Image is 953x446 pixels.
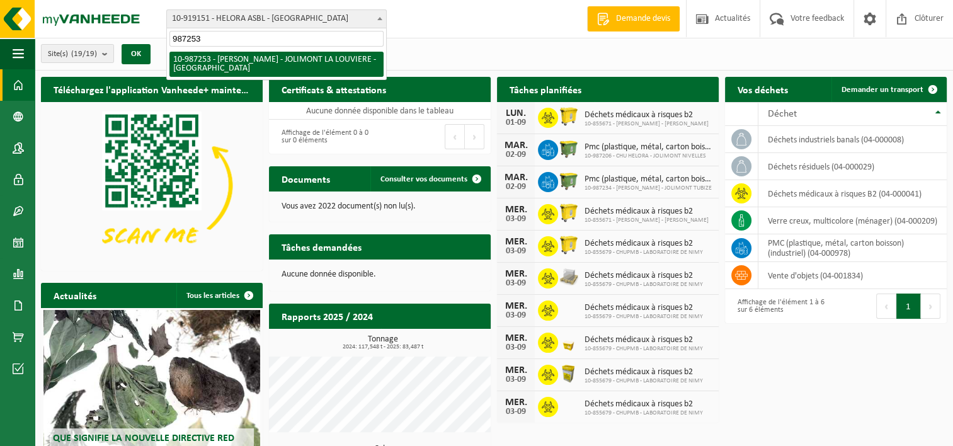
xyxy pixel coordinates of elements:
[585,281,703,289] span: 10-855679 - CHUPMB - LABORATOIRE DE NIMY
[445,124,465,149] button: Previous
[585,399,703,409] span: Déchets médicaux à risques b2
[585,110,709,120] span: Déchets médicaux à risques b2
[48,45,97,64] span: Site(s)
[758,262,947,289] td: vente d'objets (04-001834)
[166,9,387,28] span: 10-919151 - HELORA ASBL - MONS
[503,408,528,416] div: 03-09
[585,303,703,313] span: Déchets médicaux à risques b2
[503,118,528,127] div: 01-09
[585,313,703,321] span: 10-855679 - CHUPMB - LABORATOIRE DE NIMY
[503,375,528,384] div: 03-09
[842,86,923,94] span: Demander un transport
[503,365,528,375] div: MER.
[558,234,579,256] img: WB-0770-HPE-YW-14
[503,397,528,408] div: MER.
[758,207,947,234] td: verre creux, multicolore (ménager) (04-000209)
[585,217,709,224] span: 10-855671 - [PERSON_NAME] - [PERSON_NAME]
[503,140,528,151] div: MAR.
[731,292,830,320] div: Affichage de l'élément 1 à 6 sur 6 éléments
[558,106,579,127] img: WB-0770-HPE-YW-14
[758,126,947,153] td: déchets industriels banals (04-000008)
[613,13,673,25] span: Demande devis
[282,270,478,279] p: Aucune donnée disponible.
[176,283,261,308] a: Tous les articles
[585,271,703,281] span: Déchets médicaux à risques b2
[41,102,263,268] img: Download de VHEPlus App
[585,152,712,160] span: 10-987206 - CHU HELORA - JOLIMONT NIVELLES
[585,142,712,152] span: Pmc (plastique, métal, carton boisson) (industriel)
[269,166,343,191] h2: Documents
[503,333,528,343] div: MER.
[558,266,579,288] img: LP-PA-00000-WDN-11
[503,269,528,279] div: MER.
[41,283,109,307] h2: Actualités
[381,328,489,353] a: Consulter les rapports
[503,279,528,288] div: 03-09
[831,77,945,102] a: Demander un transport
[585,174,712,185] span: Pmc (plastique, métal, carton boisson) (industriel)
[503,237,528,247] div: MER.
[758,234,947,262] td: PMC (plastique, métal, carton boisson) (industriel) (04-000978)
[585,367,703,377] span: Déchets médicaux à risques b2
[585,249,703,256] span: 10-855679 - CHUPMB - LABORATOIRE DE NIMY
[503,183,528,192] div: 02-09
[503,301,528,311] div: MER.
[725,77,801,101] h2: Vos déchets
[558,202,579,224] img: WB-0770-HPE-YW-14
[503,215,528,224] div: 03-09
[122,44,151,64] button: OK
[269,77,399,101] h2: Certificats & attestations
[585,120,709,128] span: 10-855671 - [PERSON_NAME] - [PERSON_NAME]
[380,175,467,183] span: Consulter vos documents
[169,52,384,77] li: 10-987253 - [PERSON_NAME] - JOLIMONT LA LOUVIERE - [GEOGRAPHIC_DATA]
[71,50,97,58] count: (19/19)
[167,10,386,28] span: 10-919151 - HELORA ASBL - MONS
[585,185,712,192] span: 10-987234 - [PERSON_NAME] - JOLIMONT TUBIZE
[558,170,579,192] img: WB-1100-HPE-GN-50
[587,6,680,31] a: Demande devis
[585,377,703,385] span: 10-855679 - CHUPMB - LABORATOIRE DE NIMY
[503,205,528,215] div: MER.
[41,44,114,63] button: Site(s)(19/19)
[275,335,491,350] h3: Tonnage
[503,173,528,183] div: MAR.
[758,153,947,180] td: déchets résiduels (04-000029)
[876,294,896,319] button: Previous
[503,247,528,256] div: 03-09
[558,363,579,384] img: LP-SB-00045-CRB-21
[758,180,947,207] td: déchets médicaux à risques B2 (04-000041)
[503,311,528,320] div: 03-09
[269,304,385,328] h2: Rapports 2025 / 2024
[503,151,528,159] div: 02-09
[282,202,478,211] p: Vous avez 2022 document(s) non lu(s).
[585,409,703,417] span: 10-855679 - CHUPMB - LABORATOIRE DE NIMY
[558,138,579,159] img: WB-1100-HPE-GN-50
[370,166,489,192] a: Consulter vos documents
[558,331,579,352] img: LP-SB-00030-HPE-C6
[497,77,594,101] h2: Tâches planifiées
[275,344,491,350] span: 2024: 117,548 t - 2025: 83,487 t
[585,239,703,249] span: Déchets médicaux à risques b2
[41,77,263,101] h2: Téléchargez l'application Vanheede+ maintenant!
[768,109,797,119] span: Déchet
[503,343,528,352] div: 03-09
[585,207,709,217] span: Déchets médicaux à risques b2
[585,335,703,345] span: Déchets médicaux à risques b2
[921,294,940,319] button: Next
[269,234,374,259] h2: Tâches demandées
[269,102,491,120] td: Aucune donnée disponible dans le tableau
[585,345,703,353] span: 10-855679 - CHUPMB - LABORATOIRE DE NIMY
[896,294,921,319] button: 1
[465,124,484,149] button: Next
[275,123,374,151] div: Affichage de l'élément 0 à 0 sur 0 éléments
[503,108,528,118] div: LUN.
